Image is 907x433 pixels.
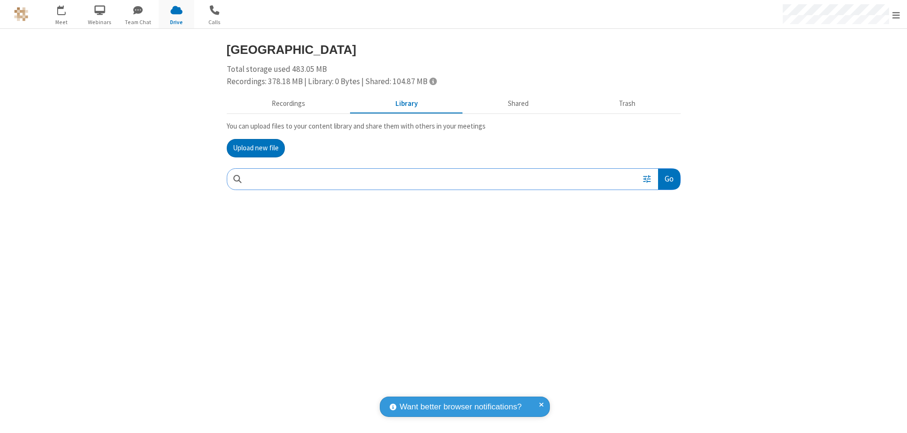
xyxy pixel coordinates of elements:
[227,95,351,113] button: Recorded meetings
[463,95,574,113] button: Shared during meetings
[227,43,681,56] h3: [GEOGRAPHIC_DATA]
[14,7,28,21] img: QA Selenium DO NOT DELETE OR CHANGE
[227,76,681,88] div: Recordings: 378.18 MB | Library: 0 Bytes | Shared: 104.87 MB
[574,95,681,113] button: Trash
[429,77,436,85] span: Totals displayed include files that have been moved to the trash.
[120,18,156,26] span: Team Chat
[658,169,680,190] button: Go
[227,63,681,87] div: Total storage used 483.05 MB
[44,18,79,26] span: Meet
[197,18,232,26] span: Calls
[351,95,463,113] button: Content library
[400,401,522,413] span: Want better browser notifications?
[227,139,285,158] button: Upload new file
[159,18,194,26] span: Drive
[82,18,118,26] span: Webinars
[227,121,681,132] p: You can upload files to your content library and share them with others in your meetings
[64,5,70,12] div: 1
